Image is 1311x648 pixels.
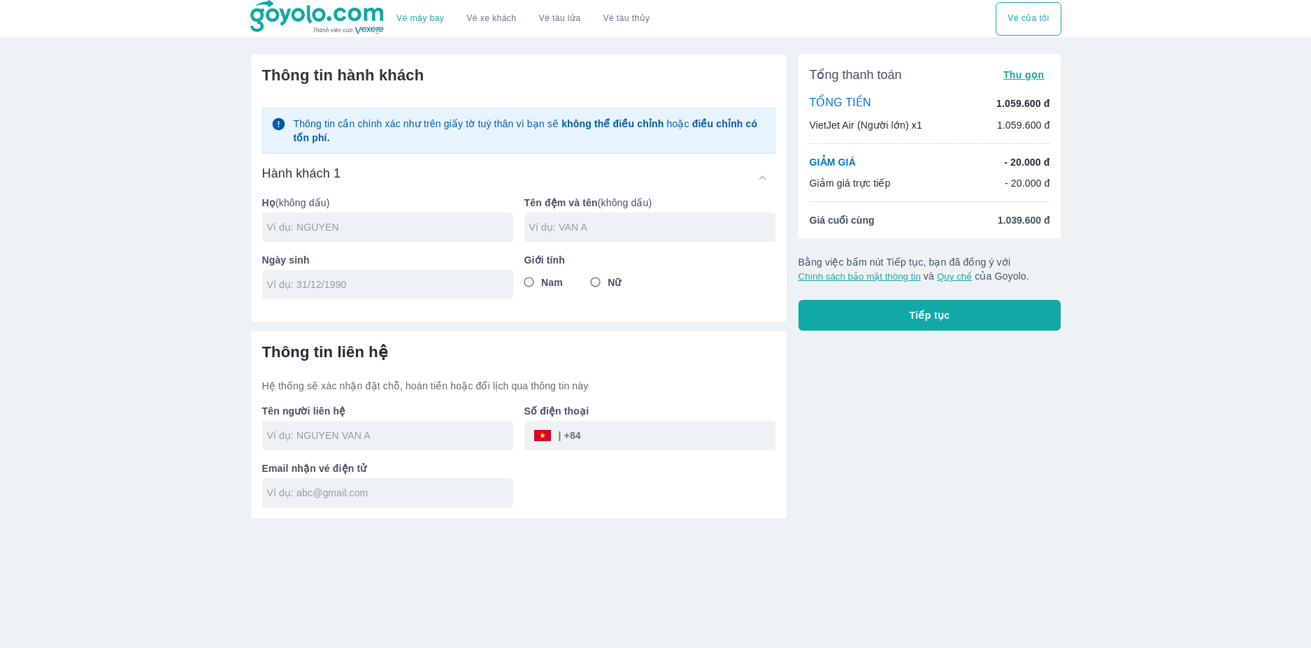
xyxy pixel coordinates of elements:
span: Tổng thanh toán [810,66,902,83]
input: Ví dụ: 31/12/1990 [267,278,499,291]
button: Vé của tôi [996,2,1061,36]
div: choose transportation mode [385,2,661,36]
span: Tiếp tục [910,308,950,322]
p: - 20.000 đ [1005,176,1050,190]
strong: không thể điều chỉnh [561,118,664,129]
span: Nữ [608,275,621,289]
h6: Thông tin hành khách [262,66,775,85]
div: choose transportation mode [996,2,1061,36]
span: Thu gọn [1003,69,1045,80]
p: VietJet Air (Người lớn) x1 [810,118,922,132]
p: Giới tính [524,253,775,267]
p: (không dấu) [262,196,513,210]
span: Giá cuối cùng [810,213,875,227]
h6: Hành khách 1 [262,165,341,182]
b: Số điện thoại [524,405,589,417]
b: Tên đệm và tên [524,197,598,208]
p: Hệ thống sẽ xác nhận đặt chỗ, hoàn tiền hoặc đổi lịch qua thông tin này [262,379,775,393]
p: (không dấu) [524,196,775,210]
a: Vé máy bay [396,13,444,24]
button: Chính sách bảo mật thông tin [798,271,921,282]
b: Họ [262,197,275,208]
span: Nam [541,275,563,289]
p: - 20.000 đ [1004,155,1049,169]
p: Bằng việc bấm nút Tiếp tục, bạn đã đồng ý với và của Goyolo. [798,255,1061,283]
p: 1.059.600 đ [997,118,1050,132]
button: Tiếp tục [798,300,1061,331]
input: Ví dụ: NGUYEN [267,220,513,234]
input: Ví dụ: NGUYEN VAN A [267,429,513,442]
h6: Thông tin liên hệ [262,343,775,362]
input: Ví dụ: VAN A [529,220,775,234]
p: Giảm giá trực tiếp [810,176,891,190]
p: Thông tin cần chính xác như trên giấy tờ tuỳ thân vì bạn sẽ hoặc [293,117,766,145]
b: Tên người liên hệ [262,405,346,417]
button: Thu gọn [998,65,1050,85]
p: GIẢM GIÁ [810,155,856,169]
button: Quy chế [937,271,972,282]
a: Vé xe khách [466,13,516,24]
span: 1.039.600 đ [998,213,1050,227]
b: Email nhận vé điện tử [262,463,367,474]
a: Vé tàu lửa [528,2,592,36]
p: TỔNG TIỀN [810,96,871,111]
p: Ngày sinh [262,253,513,267]
input: Ví dụ: abc@gmail.com [267,486,513,500]
p: 1.059.600 đ [996,96,1049,110]
button: Vé tàu thủy [592,2,661,36]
